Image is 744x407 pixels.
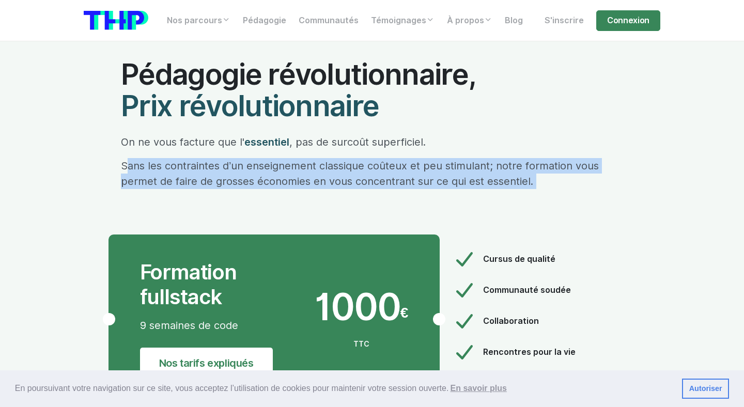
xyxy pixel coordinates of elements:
a: Communautés [292,10,365,31]
span: € [400,304,408,322]
a: À propos [441,10,499,31]
a: Nos tarifs expliqués [140,348,273,379]
span: TTC [353,340,369,348]
span: 1000 [315,288,400,325]
a: Témoignages [365,10,441,31]
span: Collaboration [483,316,539,326]
a: dismiss cookie message [682,379,729,399]
span: Communauté soudée [483,285,571,295]
span: En poursuivant votre navigation sur ce site, vous acceptez l’utilisation de cookies pour mainteni... [15,381,674,396]
span: Cursus de qualité [483,254,555,264]
a: Blog [499,10,529,31]
a: Nos parcours [161,10,237,31]
p: On ne vous facture que l' , pas de surcoût superficiel. [121,134,623,150]
img: logo [84,11,148,30]
a: learn more about cookies [448,381,508,396]
span: Prix révolutionnaire [121,88,379,123]
a: Pédagogie [237,10,292,31]
span: essentiel [244,136,289,148]
h2: Pédagogie révolutionnaire, [121,58,623,122]
span: Rencontres pour la vie [483,347,576,357]
p: Sans les contraintes d’un enseignement classique coûteux et peu stimulant; notre formation vous p... [121,158,623,189]
a: S'inscrire [538,10,590,31]
p: 9 semaines de code [140,318,303,333]
a: Connexion [596,10,660,31]
span: Formation fullstack [140,260,303,309]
